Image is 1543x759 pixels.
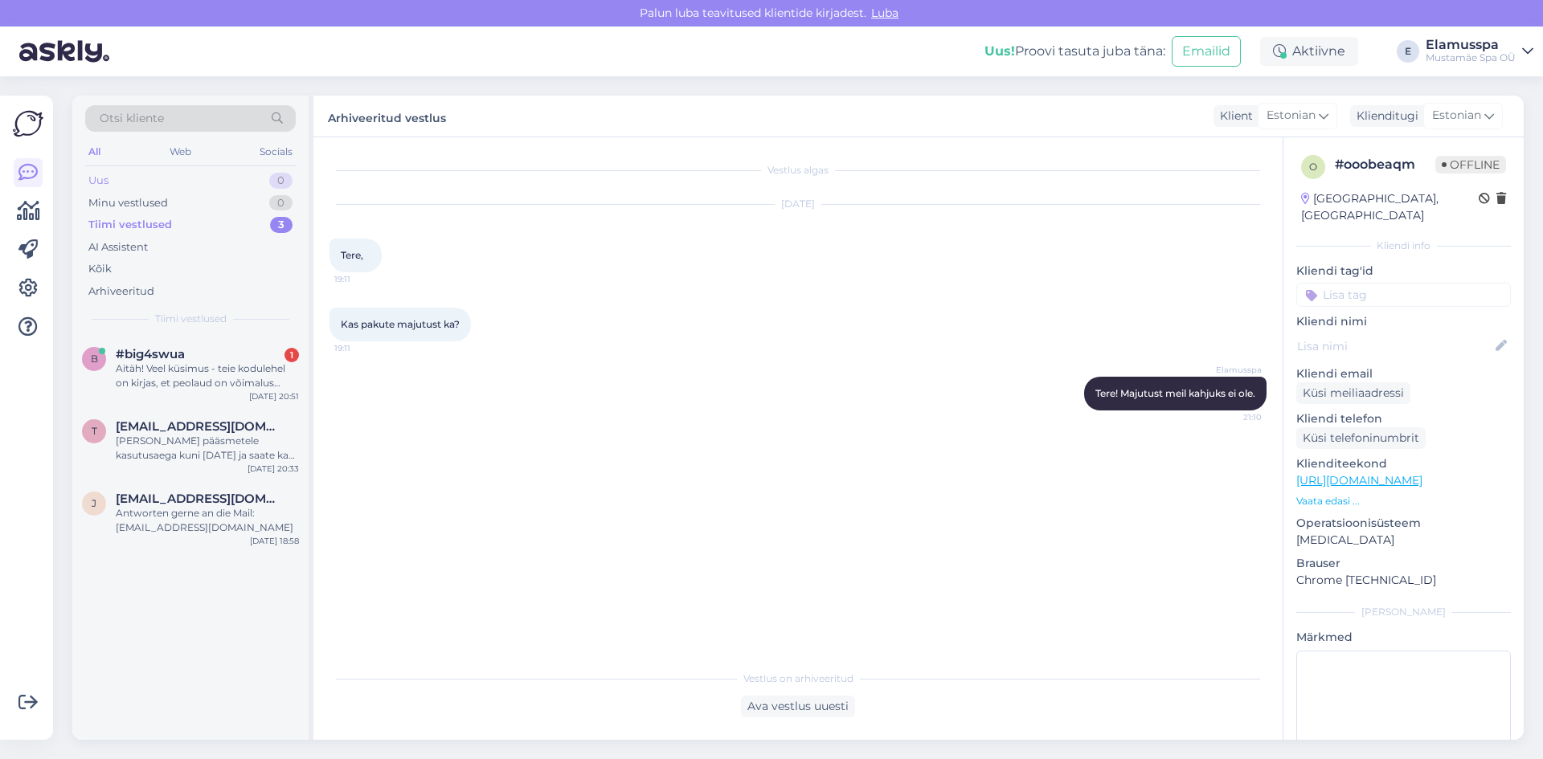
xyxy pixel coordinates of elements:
span: Tiimi vestlused [155,312,227,326]
div: [PERSON_NAME] [1296,605,1511,619]
div: Elamusspa [1426,39,1516,51]
p: Chrome [TECHNICAL_ID] [1296,572,1511,589]
div: E [1397,40,1419,63]
div: Klienditugi [1350,108,1418,124]
span: Tere! Majutust meil kahjuks ei ole. [1095,387,1255,399]
span: Otsi kliente [100,110,164,127]
span: j [92,497,96,509]
span: b [91,353,98,365]
p: Kliendi nimi [1296,313,1511,330]
div: [DATE] 18:58 [250,535,299,547]
div: Ava vestlus uuesti [741,696,855,717]
div: [DATE] [329,197,1267,211]
span: Vestlus on arhiveeritud [743,671,853,686]
div: Arhiveeritud [88,284,154,300]
div: Antworten gerne an die Mail: [EMAIL_ADDRESS][DOMAIN_NAME] [116,506,299,535]
span: Offline [1435,156,1506,173]
p: Klienditeekond [1296,455,1511,472]
div: [GEOGRAPHIC_DATA], [GEOGRAPHIC_DATA] [1301,190,1479,224]
label: Arhiveeritud vestlus [328,105,446,127]
div: AI Assistent [88,239,148,255]
a: ElamusspaMustamäe Spa OÜ [1426,39,1533,64]
div: Socials [256,141,296,162]
span: 19:11 [334,342,395,354]
div: 0 [269,173,293,189]
p: Märkmed [1296,629,1511,646]
span: 21:10 [1201,411,1262,423]
div: Uus [88,173,108,189]
div: 3 [270,217,293,233]
a: [URL][DOMAIN_NAME] [1296,473,1422,488]
div: [PERSON_NAME] pääsmetele kasutusaega kuni [DATE] ja saate ka ühekaupa kasutada [PERSON_NAME] isee... [116,434,299,463]
div: [DATE] 20:51 [249,390,299,402]
p: Kliendi tag'id [1296,263,1511,280]
span: Luba [866,6,903,20]
span: Kas pakute majutust ka? [341,318,460,330]
p: Kliendi email [1296,365,1511,382]
span: Elamusspa [1201,364,1262,376]
p: Vaata edasi ... [1296,494,1511,508]
span: t [92,425,97,437]
div: Klient [1214,108,1253,124]
div: [DATE] 20:33 [248,463,299,475]
span: 19:11 [334,273,395,285]
span: toomas.tamm.006@gmail.com [116,419,283,434]
div: 1 [284,348,299,362]
span: #big4swua [116,347,185,361]
div: 0 [269,195,293,211]
button: Emailid [1172,36,1241,67]
b: Uus! [984,43,1015,59]
div: Aktiivne [1260,37,1358,66]
div: Vestlus algas [329,163,1267,178]
span: Estonian [1267,107,1316,124]
div: Kõik [88,261,112,277]
p: [MEDICAL_DATA] [1296,532,1511,549]
div: Web [166,141,194,162]
img: Askly Logo [13,108,43,139]
div: Kliendi info [1296,239,1511,253]
div: # ooobeaqm [1335,155,1435,174]
div: Küsi telefoninumbrit [1296,427,1426,449]
div: Aitäh! Veel küsimus - teie kodulehel on kirjas, et peolaud on võimalus saada 3 tunniks. Kas viibi... [116,361,299,390]
p: Operatsioonisüsteem [1296,515,1511,532]
span: Estonian [1432,107,1481,124]
div: All [85,141,104,162]
div: Küsi meiliaadressi [1296,382,1410,404]
input: Lisa nimi [1297,337,1492,355]
div: Proovi tasuta juba täna: [984,42,1165,61]
div: Minu vestlused [88,195,168,211]
p: Brauser [1296,555,1511,572]
span: jonas1280@t-online.de [116,492,283,506]
p: Kliendi telefon [1296,410,1511,427]
div: Mustamäe Spa OÜ [1426,51,1516,64]
div: Tiimi vestlused [88,217,172,233]
span: o [1309,161,1317,173]
span: Tere, [341,249,363,261]
input: Lisa tag [1296,283,1511,307]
